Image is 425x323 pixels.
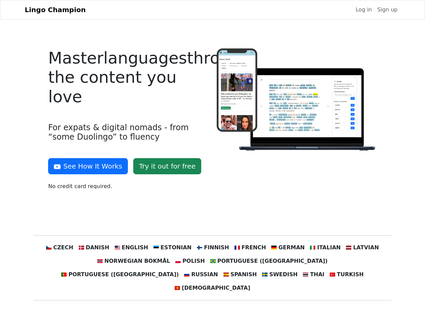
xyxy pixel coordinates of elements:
span: Spanish [231,271,257,279]
span: Polish [182,257,205,265]
span: English [122,244,148,252]
span: [DEMOGRAPHIC_DATA] [182,284,250,292]
span: Czech [53,244,73,252]
img: lv.svg [346,245,351,250]
span: German [278,244,305,252]
span: Danish [86,244,109,252]
a: Log in [353,3,375,16]
button: See How It Works [48,158,128,174]
span: Latvian [353,244,379,252]
img: tr.svg [330,272,335,277]
img: es.svg [223,272,229,277]
span: French [242,244,266,252]
span: Italian [317,244,341,252]
img: Logo [217,48,377,152]
img: fr.svg [235,245,240,250]
img: no.svg [97,258,103,264]
img: ee.svg [153,245,159,250]
img: it.svg [310,245,315,250]
img: th.svg [303,272,308,277]
h4: For expats & digital nomads - from “some Duolingo” to fluency [48,123,208,142]
img: pl.svg [175,258,181,264]
p: No credit card required. [48,182,208,190]
img: br.svg [210,258,216,264]
span: Finnish [204,244,229,252]
span: Swedish [269,271,297,279]
img: se.svg [262,272,268,277]
span: Russian [191,271,218,279]
img: fi.svg [197,245,202,250]
span: Thai [310,271,324,279]
h4: Master languages through the content you love [48,48,208,107]
img: vn.svg [175,285,180,291]
a: Lingo Champion [25,3,86,16]
img: ru.svg [184,272,189,277]
img: pt.svg [61,272,67,277]
img: cz.svg [46,245,51,250]
img: dk.svg [79,245,84,250]
span: Norwegian Bokmål [104,257,170,265]
img: us.svg [115,245,120,250]
a: Sign up [375,3,400,16]
span: Portuguese ([GEOGRAPHIC_DATA]) [68,271,179,279]
a: Try it out for free [133,158,201,174]
span: Estonian [161,244,191,252]
span: Turkish [337,271,364,279]
span: Portuguese ([GEOGRAPHIC_DATA]) [217,257,328,265]
img: de.svg [271,245,277,250]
